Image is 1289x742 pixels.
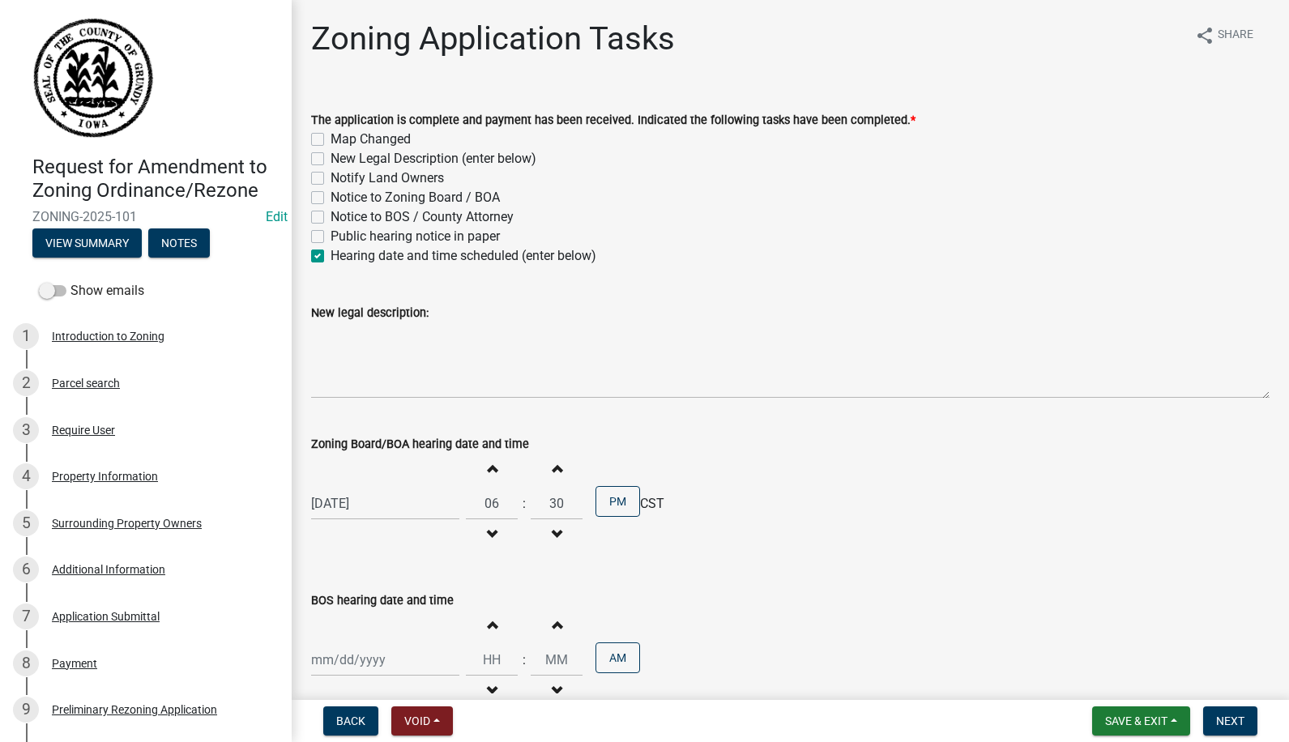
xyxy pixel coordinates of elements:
[13,510,39,536] div: 5
[311,487,459,520] input: mm/dd/yyyy
[640,494,664,514] span: CST
[39,281,144,301] label: Show emails
[52,704,217,715] div: Preliminary Rezoning Application
[1092,706,1190,736] button: Save & Exit
[13,603,39,629] div: 7
[1216,714,1244,727] span: Next
[311,595,454,607] label: BOS hearing date and time
[331,207,514,227] label: Notice to BOS / County Attorney
[331,227,500,246] label: Public hearing notice in paper
[13,370,39,396] div: 2
[266,209,288,224] a: Edit
[531,643,583,676] input: Minutes
[13,417,39,443] div: 3
[331,246,596,266] label: Hearing date and time scheduled (enter below)
[466,487,518,520] input: Hours
[531,487,583,520] input: Minutes
[13,463,39,489] div: 4
[404,714,430,727] span: Void
[13,323,39,349] div: 1
[13,650,39,676] div: 8
[323,706,378,736] button: Back
[32,228,142,258] button: View Summary
[52,330,164,342] div: Introduction to Zoning
[1218,26,1253,45] span: Share
[311,19,675,58] h1: Zoning Application Tasks
[311,115,916,126] label: The application is complete and payment has been received. Indicated the following tasks have bee...
[52,518,202,529] div: Surrounding Property Owners
[595,486,640,517] button: PM
[331,130,411,149] label: Map Changed
[52,564,165,575] div: Additional Information
[32,237,142,250] wm-modal-confirm: Summary
[1203,706,1257,736] button: Next
[148,237,210,250] wm-modal-confirm: Notes
[311,643,459,676] input: mm/dd/yyyy
[266,209,288,224] wm-modal-confirm: Edit Application Number
[1195,26,1214,45] i: share
[336,714,365,727] span: Back
[52,471,158,482] div: Property Information
[391,706,453,736] button: Void
[148,228,210,258] button: Notes
[331,149,536,168] label: New Legal Description (enter below)
[52,658,97,669] div: Payment
[331,188,500,207] label: Notice to Zoning Board / BOA
[331,168,444,188] label: Notify Land Owners
[1182,19,1266,51] button: shareShare
[52,377,120,389] div: Parcel search
[518,650,531,670] div: :
[595,642,640,673] button: AM
[466,643,518,676] input: Hours
[32,156,279,203] h4: Request for Amendment to Zoning Ordinance/Rezone
[1105,714,1167,727] span: Save & Exit
[311,439,529,450] label: Zoning Board/BOA hearing date and time
[32,17,154,139] img: Grundy County, Iowa
[52,424,115,436] div: Require User
[13,697,39,723] div: 9
[311,308,429,319] label: New legal description:
[32,209,259,224] span: ZONING-2025-101
[13,556,39,582] div: 6
[518,494,531,514] div: :
[52,611,160,622] div: Application Submittal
